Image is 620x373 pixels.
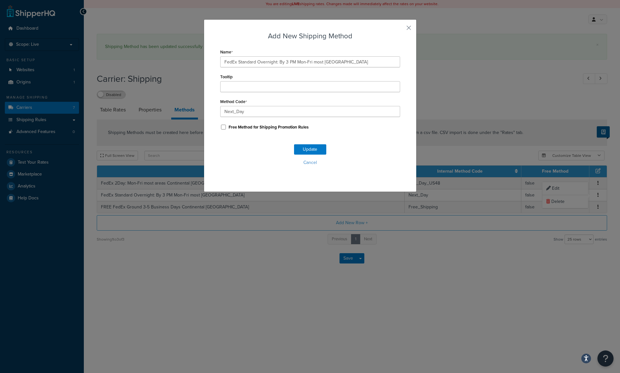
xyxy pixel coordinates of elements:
[294,144,326,155] button: Update
[220,31,400,41] h3: Add New Shipping Method
[220,99,247,104] label: Method Code
[220,158,400,167] button: Cancel
[220,50,233,55] label: Name
[229,124,309,130] label: Free Method for Shipping Promotion Rules
[220,74,233,79] label: Tooltip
